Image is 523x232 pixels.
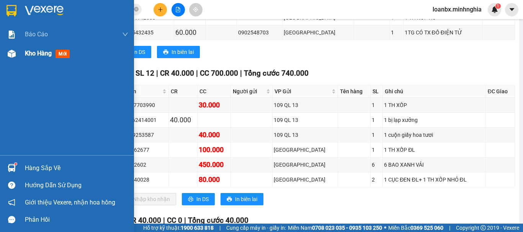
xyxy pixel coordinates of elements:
span: Người gửi [233,87,265,96]
button: caret-down [505,3,518,16]
span: | [196,69,198,78]
div: 0902548703 [238,28,281,37]
div: 1 CỤC ĐEN ĐL+ 1 TH XỐP NHỎ ĐL [384,175,484,184]
td: Sài Gòn [283,25,355,40]
strong: 0369 525 060 [410,225,443,231]
span: file-add [175,7,181,12]
span: mới [56,50,70,58]
div: 6 [372,161,382,169]
div: [GEOGRAPHIC_DATA] [274,175,337,184]
div: Hướng dẫn sử dụng [25,180,128,191]
span: down [122,31,128,37]
div: NGA 0937140028 [106,175,168,184]
span: Hỗ trợ kỹ thuật: [143,224,214,232]
div: 6 BAO XANH VẢI [384,161,484,169]
div: 109 QL 13 [274,116,337,124]
div: 1 TH XỐP ĐL [384,146,484,154]
span: SL 12 [136,69,154,78]
span: plus [158,7,163,12]
div: Phản hồi [25,214,128,226]
span: Tổng cước 40.000 [188,216,248,225]
span: message [8,216,15,223]
div: LIÊM 0855432435 [110,28,173,37]
span: In DS [133,48,145,56]
td: 109 QL 13 [273,98,338,113]
span: | [449,224,450,232]
div: 1 [372,131,382,139]
th: SL [371,85,383,98]
span: loanbx.minhnghia [427,5,488,14]
div: GÁI CU 0947703990 [106,101,168,109]
div: 1 [372,116,382,124]
span: CR 40.000 [160,69,194,78]
div: [GEOGRAPHIC_DATA] [274,146,337,154]
span: aim [193,7,198,12]
button: file-add [172,3,185,16]
div: 40.000 [199,130,229,140]
span: caret-down [508,6,515,13]
div: 1 [372,101,382,109]
div: 450.000 [199,159,229,170]
div: HOA 0367762677 [106,146,168,154]
img: warehouse-icon [8,164,16,172]
div: THẮNG 0962414001 [106,116,168,124]
td: 109 QL 13 [273,113,338,128]
div: 30.000 [199,100,229,110]
img: icon-new-feature [491,6,498,13]
div: [GEOGRAPHIC_DATA] [274,161,337,169]
span: In DS [196,195,209,203]
button: printerIn biên lai [221,193,263,205]
button: downloadNhập kho nhận [118,193,176,205]
span: In biên lai [172,48,194,56]
span: close-circle [134,7,139,11]
td: Sài Gòn [273,172,338,187]
div: 1 [372,146,382,154]
span: CC 0 [167,216,182,225]
div: 40.000 [170,115,196,125]
span: Báo cáo [25,29,48,39]
strong: 1900 633 818 [181,225,214,231]
span: printer [163,49,168,55]
button: printerIn biên lai [157,46,200,58]
span: | [184,216,186,225]
span: Người nhận [107,87,161,96]
span: CR 40.000 [127,216,161,225]
strong: 0708 023 035 - 0935 103 250 [312,225,382,231]
span: In biên lai [235,195,257,203]
td: Sài Gòn [273,143,338,157]
span: Tổng cước 740.000 [244,69,309,78]
th: Tên hàng [338,85,371,98]
div: 60.000 [175,27,204,38]
span: Cung cấp máy in - giấy in: [226,224,286,232]
div: 109 QL 13 [274,131,337,139]
img: warehouse-icon [8,50,16,58]
th: CC [198,85,231,98]
span: Miền Bắc [388,224,443,232]
div: 1TG CÓ TX ĐỒ ĐIỆN TỬ [405,28,482,37]
div: 1 TH XỐP [384,101,484,109]
td: 109 QL 13 [273,128,338,143]
div: 109 QL 13 [274,101,337,109]
span: printer [188,196,193,203]
div: 100.000 [199,144,229,155]
span: Kho hàng [25,50,52,57]
div: [GEOGRAPHIC_DATA] [284,28,353,37]
span: ⚪️ [384,226,386,229]
div: 1 bị lạp xưởng [384,116,484,124]
span: question-circle [8,182,15,189]
span: | [219,224,221,232]
div: 1 cuộn giấy hoa tươi [384,131,484,139]
div: 2 [372,175,382,184]
span: notification [8,199,15,206]
div: 80.000 [199,174,229,185]
img: solution-icon [8,31,16,39]
span: CC 700.000 [200,69,238,78]
button: printerIn DS [118,46,151,58]
span: | [156,69,158,78]
span: Miền Nam [288,224,382,232]
span: copyright [481,225,486,230]
span: | [240,69,242,78]
sup: 1 [495,3,501,9]
span: VP Gửi [275,87,330,96]
button: plus [154,3,167,16]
